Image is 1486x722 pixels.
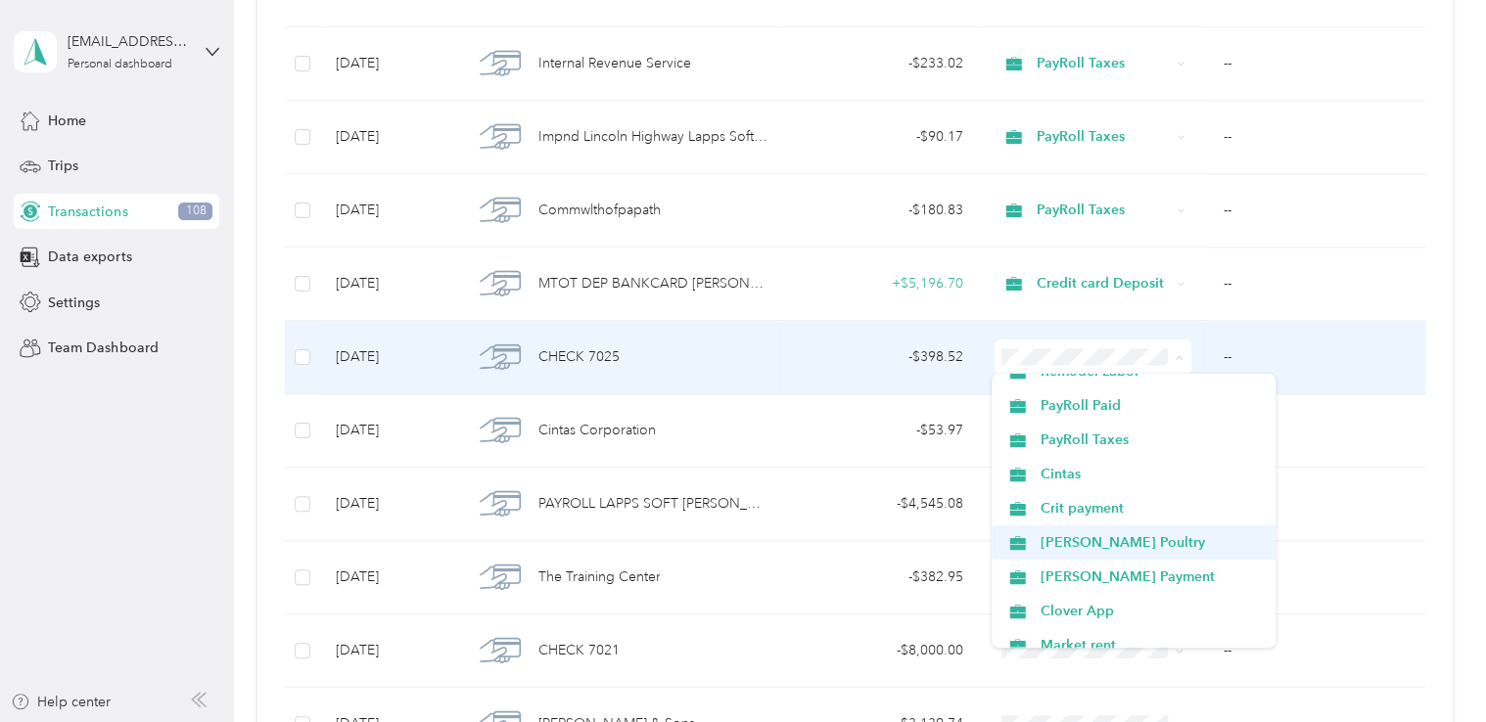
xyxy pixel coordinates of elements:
img: MTOT DEP BANKCARD LAPP SOFT PRETZELS CCD [480,263,521,304]
span: Transactions [48,202,127,222]
img: Commwlthofpapath [480,190,521,231]
div: - $8,000.00 [799,640,963,661]
td: [DATE] [320,541,457,614]
img: CHECK 7021 [480,630,521,671]
td: -- [1207,614,1424,688]
span: Crit payment [1040,498,1262,519]
div: - $382.95 [799,566,963,588]
span: 108 [178,203,212,220]
span: PAYROLL LAPPS SOFT [PERSON_NAME] LAPPS SOFT PRETZELS LL CSI PAYROLL CCD [537,493,767,515]
span: Commwlthofpapath [537,200,660,221]
span: Home [48,111,86,131]
div: [EMAIL_ADDRESS][DOMAIN_NAME] [68,31,190,52]
img: CHECK 7025 [480,337,521,378]
img: Internal Revenue Service [480,43,521,84]
span: [PERSON_NAME] Poultry [1040,532,1262,553]
td: -- [1207,101,1424,174]
td: [DATE] [320,614,457,688]
td: [DATE] [320,174,457,248]
img: The Training Center [480,557,521,598]
div: Personal dashboard [68,59,172,70]
span: Cintas Corporation [537,420,655,441]
div: - $53.97 [799,420,963,441]
td: -- [1207,27,1424,101]
td: -- [1207,468,1424,541]
div: - $398.52 [799,346,963,368]
td: -- [1207,541,1424,614]
div: - $4,545.08 [799,493,963,515]
span: Team Dashboard [48,338,158,358]
td: [DATE] [320,394,457,468]
span: Cintas [1040,464,1262,484]
span: PayRoll Taxes [1037,200,1170,221]
span: MTOT DEP BANKCARD [PERSON_NAME] SOFT PRETZELS CCD [537,273,767,294]
span: Impnd Lincoln Highway Lapps Soft Pretzels Ll Csi [537,126,767,148]
iframe: Everlance-gr Chat Button Frame [1376,612,1486,722]
div: - $233.02 [799,53,963,74]
span: Market rent [1040,635,1262,655]
img: Impnd Lincoln Highway Lapps Soft Pretzels Ll Csi [480,116,521,158]
td: [DATE] [320,468,457,541]
td: -- [1207,321,1424,394]
span: Clover App [1040,601,1262,621]
span: Credit card Deposit [1037,273,1170,294]
div: - $90.17 [799,126,963,148]
span: Internal Revenue Service [537,53,690,74]
button: Help center [11,692,111,712]
span: Trips [48,156,78,176]
div: + $5,196.70 [799,273,963,294]
td: [DATE] [320,248,457,321]
span: The Training Center [537,566,660,588]
img: Cintas Corporation [480,410,521,451]
span: PayRoll Taxes [1037,126,1170,148]
span: CHECK 7025 [537,346,619,368]
span: CHECK 7021 [537,640,619,661]
span: PayRoll Paid [1040,395,1262,416]
span: Settings [48,293,100,313]
span: PayRoll Taxes [1037,53,1170,74]
img: PAYROLL LAPPS SOFT PRETZ LAPPS SOFT PRETZELS LL CSI PAYROLL CCD [480,483,521,524]
td: [DATE] [320,321,457,394]
td: -- [1207,394,1424,468]
span: Data exports [48,247,131,267]
span: PayRoll Taxes [1040,429,1262,450]
td: -- [1207,248,1424,321]
span: [PERSON_NAME] Payment [1040,566,1262,587]
td: [DATE] [320,27,457,101]
div: - $180.83 [799,200,963,221]
td: [DATE] [320,101,457,174]
td: -- [1207,174,1424,248]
